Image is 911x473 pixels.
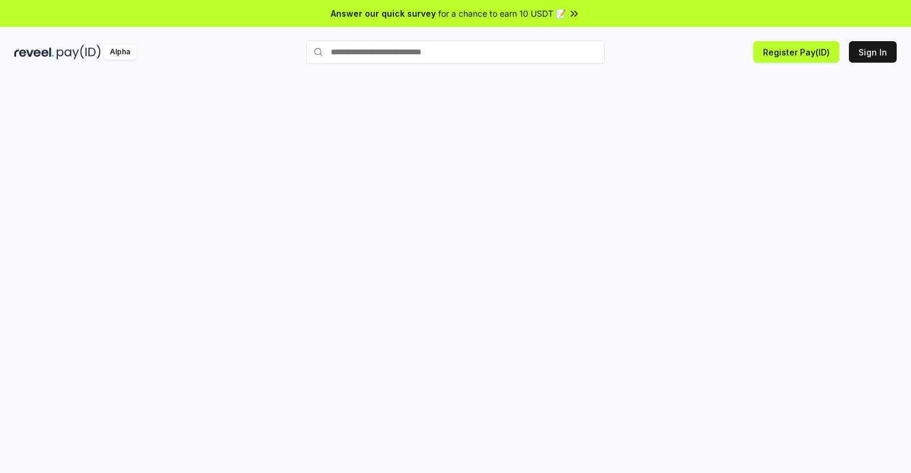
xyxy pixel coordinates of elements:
[438,7,566,20] span: for a chance to earn 10 USDT 📝
[14,45,54,60] img: reveel_dark
[849,41,897,63] button: Sign In
[57,45,101,60] img: pay_id
[753,41,839,63] button: Register Pay(ID)
[103,45,137,60] div: Alpha
[331,7,436,20] span: Answer our quick survey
